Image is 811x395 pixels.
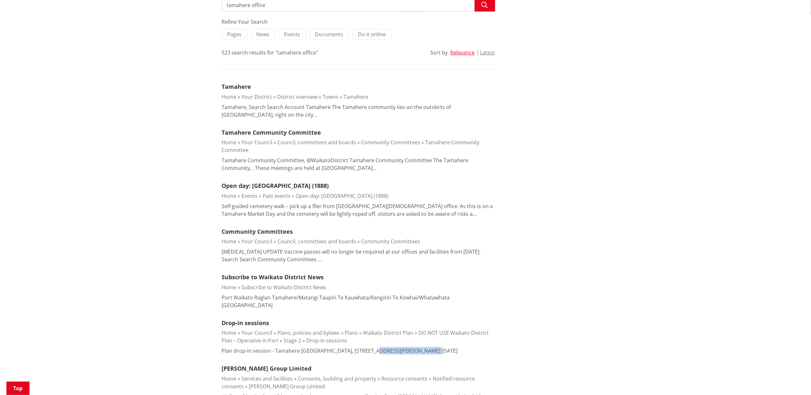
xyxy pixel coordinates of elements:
[6,382,30,395] a: Top
[222,248,495,263] p: [MEDICAL_DATA] UPDATE Vaccine passes will no longer be required at our offices and facilities fro...
[222,228,293,235] a: Community Committees
[249,383,325,390] a: [PERSON_NAME] Group Limited
[344,93,368,100] a: Tamahere
[222,329,237,336] a: Home
[242,139,273,146] a: Your Council
[307,337,347,344] a: Drop-in sessions
[278,139,356,146] a: Council, committees and boards
[222,93,237,100] a: Home
[222,156,495,172] p: Tamahere Community Committee, @WaikatoDistrict Tamahere Community Committee The Tamahere Communit...
[222,103,495,119] p: Tamahere, Search Search Account Tamahere The Tamahere community lies on the outskirts of [GEOGRAP...
[263,192,291,199] a: Past events
[222,375,237,382] a: Home
[222,192,237,199] a: Home
[284,337,301,344] a: Stage 2
[298,375,376,382] a: Consents, building and property
[242,375,293,382] a: Services and facilities
[222,49,318,56] div: 523 search results for "tamahere office"
[222,319,269,327] a: Drop-in sessions
[361,238,420,245] a: Community Committees
[277,93,318,100] a: District overview
[296,192,389,199] a: Open day: [GEOGRAPHIC_DATA] (1888)
[222,202,495,218] p: Self-guided cemetery walk – pick up a flier from [GEOGRAPHIC_DATA][DEMOGRAPHIC_DATA] office. As t...
[278,238,356,245] a: Council, committees and boards
[222,83,251,90] a: Tamahere
[242,192,258,199] a: Events
[222,347,458,355] p: Plan drop-in session - Tamahere [GEOGRAPHIC_DATA], [STREET_ADDRESS][PERSON_NAME] [DATE]
[361,139,420,146] a: Community Committees
[451,50,475,55] button: Relevance
[358,31,386,38] span: Do it online
[781,368,805,391] iframe: Messenger Launcher
[257,31,270,38] span: News
[242,93,272,100] a: Your District
[315,31,343,38] span: Documents
[222,129,321,136] a: Tamahere Community Committee
[222,139,480,154] a: Tamahere Community Committee
[431,49,448,56] div: Sort by
[222,365,312,372] a: [PERSON_NAME] Group Limited
[345,329,358,336] a: Plans
[222,139,237,146] a: Home
[323,93,339,100] a: Towns
[222,238,237,245] a: Home
[242,329,273,336] a: Your Council
[382,375,428,382] a: Resource consents
[222,273,324,281] a: Subscribe to Waikato District News
[222,294,495,309] p: Port Waikato Raglan Tamahere/Matangi Taupiri Te Kauwhata/Rangiriri Te Kowhai/Whatawhata [GEOGRAPH...
[363,329,414,336] a: Waikato District Plan
[242,284,326,291] a: Subscribe to Waikato District News
[242,238,273,245] a: Your Council
[227,31,242,38] span: Pages
[480,50,495,55] button: Latest
[222,284,237,291] a: Home
[222,182,329,189] a: Open day: [GEOGRAPHIC_DATA] (1888)
[222,18,495,26] div: Refine Your Search
[284,31,300,38] span: Events
[222,329,489,344] a: DO NOT USE Waikato District Plan – Operative in Part
[278,329,340,336] a: Plans, policies and bylaws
